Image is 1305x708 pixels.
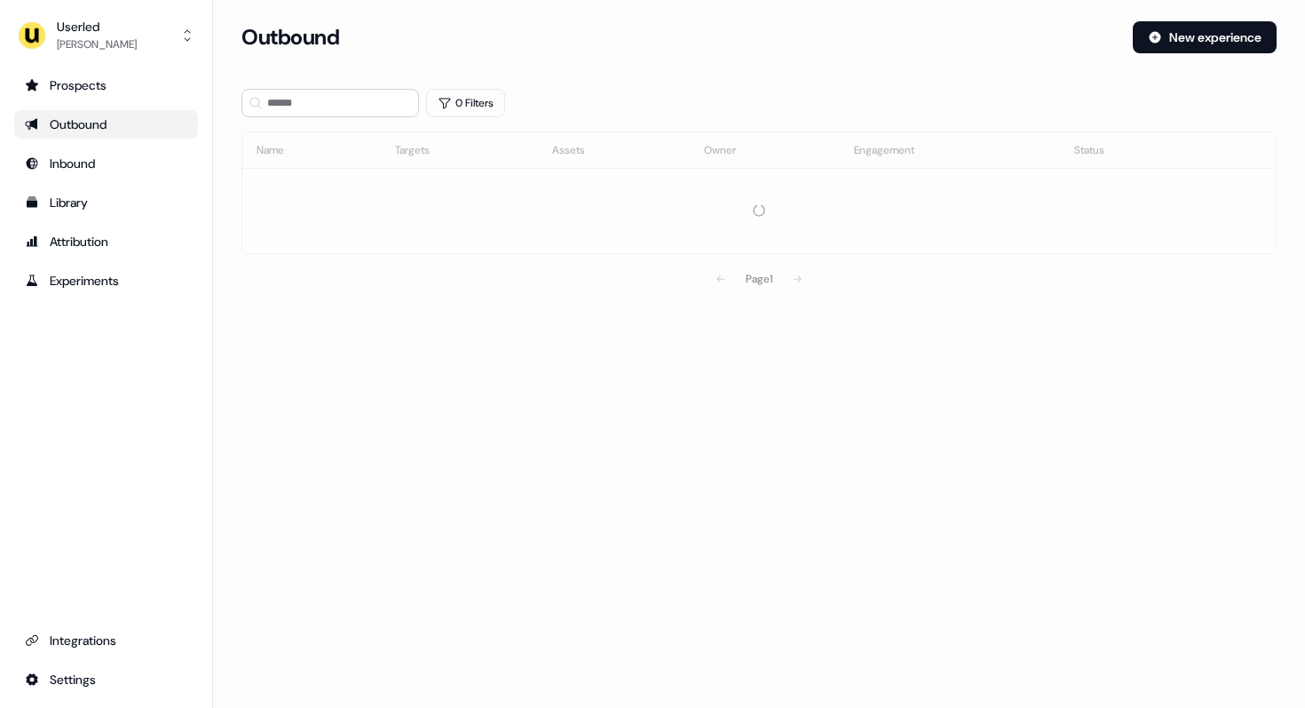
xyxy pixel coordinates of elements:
[25,671,187,688] div: Settings
[25,76,187,94] div: Prospects
[25,272,187,290] div: Experiments
[25,194,187,211] div: Library
[25,155,187,172] div: Inbound
[14,188,198,217] a: Go to templates
[14,665,198,694] a: Go to integrations
[426,89,505,117] button: 0 Filters
[57,18,137,36] div: Userled
[25,233,187,251] div: Attribution
[1133,21,1277,53] button: New experience
[14,71,198,99] a: Go to prospects
[25,632,187,649] div: Integrations
[14,626,198,655] a: Go to integrations
[241,24,339,51] h3: Outbound
[14,110,198,139] a: Go to outbound experience
[14,149,198,178] a: Go to Inbound
[14,14,198,57] button: Userled[PERSON_NAME]
[14,266,198,295] a: Go to experiments
[57,36,137,53] div: [PERSON_NAME]
[14,227,198,256] a: Go to attribution
[25,115,187,133] div: Outbound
